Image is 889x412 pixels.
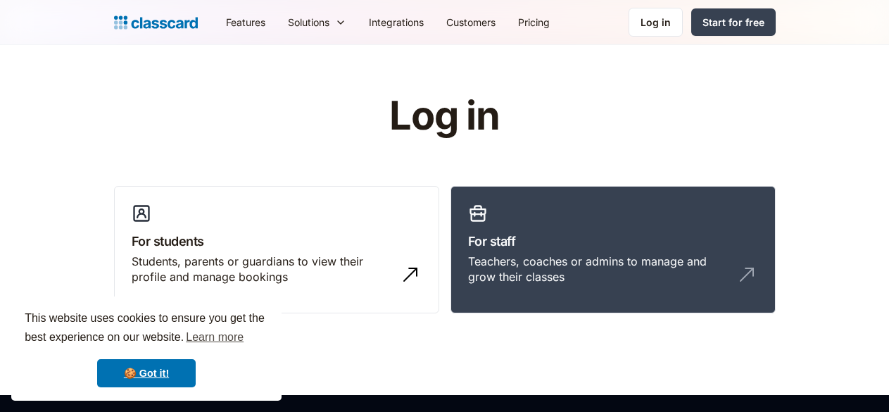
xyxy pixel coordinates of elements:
[629,8,683,37] a: Log in
[114,186,439,314] a: For studentsStudents, parents or guardians to view their profile and manage bookings
[641,15,671,30] div: Log in
[25,310,268,348] span: This website uses cookies to ensure you get the best experience on our website.
[691,8,776,36] a: Start for free
[221,94,668,138] h1: Log in
[468,232,758,251] h3: For staff
[702,15,764,30] div: Start for free
[97,359,196,387] a: dismiss cookie message
[450,186,776,314] a: For staffTeachers, coaches or admins to manage and grow their classes
[435,6,507,38] a: Customers
[114,13,198,32] a: home
[358,6,435,38] a: Integrations
[132,232,422,251] h3: For students
[132,254,393,285] div: Students, parents or guardians to view their profile and manage bookings
[468,254,730,285] div: Teachers, coaches or admins to manage and grow their classes
[11,296,282,401] div: cookieconsent
[288,15,329,30] div: Solutions
[277,6,358,38] div: Solutions
[215,6,277,38] a: Features
[184,327,246,348] a: learn more about cookies
[507,6,561,38] a: Pricing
